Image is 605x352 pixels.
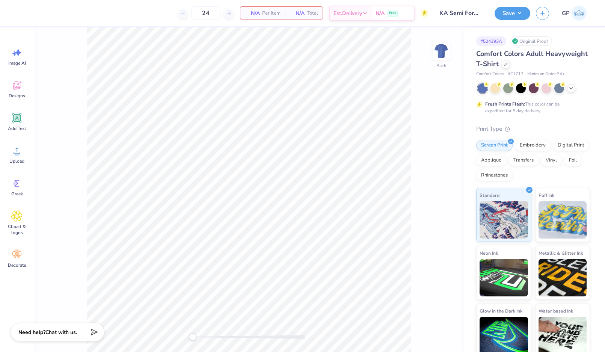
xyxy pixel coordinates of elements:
[389,11,396,16] span: Free
[476,49,588,68] span: Comfort Colors Adult Heavyweight T-Shirt
[476,155,506,166] div: Applique
[262,9,281,17] span: Per Item
[434,6,489,21] input: Untitled Design
[515,140,551,151] div: Embroidery
[508,71,524,77] span: # C1717
[485,101,525,107] strong: Fresh Prints Flash:
[562,9,570,18] span: GP
[541,155,562,166] div: Vinyl
[376,9,385,17] span: N/A
[476,36,506,46] div: # 524393A
[572,6,587,21] img: Gene Padilla
[434,44,449,59] img: Back
[436,62,446,69] div: Back
[5,224,29,236] span: Clipart & logos
[191,6,220,20] input: – –
[9,93,25,99] span: Designs
[189,333,196,341] div: Accessibility label
[8,262,26,268] span: Decorate
[539,201,587,239] img: Puff Ink
[539,259,587,296] img: Metallic & Glitter Ink
[476,140,513,151] div: Screen Print
[539,191,554,199] span: Puff Ink
[558,6,590,21] a: GP
[45,329,77,336] span: Chat with us.
[539,249,583,257] span: Metallic & Glitter Ink
[307,9,318,17] span: Total
[480,201,528,239] img: Standard
[480,307,522,315] span: Glow in the Dark Ink
[476,170,513,181] div: Rhinestones
[480,259,528,296] img: Neon Ink
[495,7,530,20] button: Save
[9,158,24,164] span: Upload
[539,307,573,315] span: Water based Ink
[290,9,305,17] span: N/A
[508,155,539,166] div: Transfers
[527,71,565,77] span: Minimum Order: 24 +
[476,71,504,77] span: Comfort Colors
[245,9,260,17] span: N/A
[480,191,499,199] span: Standard
[564,155,582,166] div: Foil
[510,36,552,46] div: Original Proof
[11,191,23,197] span: Greek
[8,60,26,66] span: Image AI
[8,125,26,131] span: Add Text
[476,125,590,133] div: Print Type
[485,101,578,114] div: This color can be expedited for 5 day delivery.
[333,9,362,17] span: Est. Delivery
[553,140,589,151] div: Digital Print
[18,329,45,336] strong: Need help?
[480,249,498,257] span: Neon Ink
